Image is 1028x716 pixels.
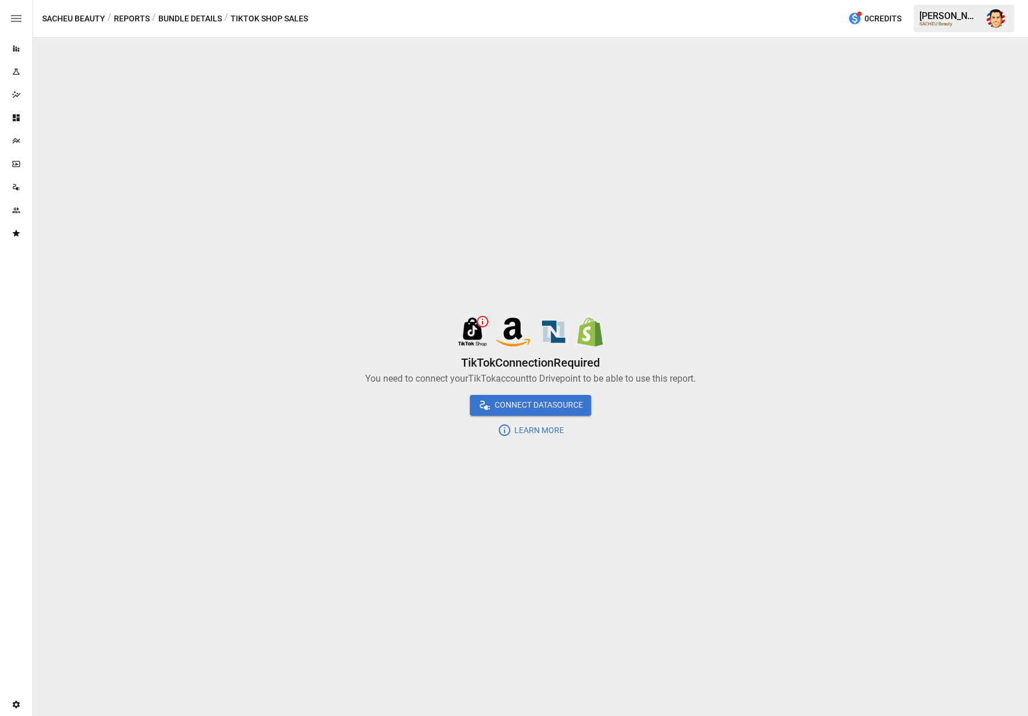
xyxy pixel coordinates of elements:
[224,12,228,26] div: /
[458,318,487,346] img: data source
[107,12,112,26] div: /
[492,398,583,412] span: Connect DataSource
[539,318,568,346] img: data source
[986,9,1005,28] img: Austin Gardner-Smith
[470,395,591,416] button: Connect DataSource
[158,12,222,26] button: Bundle Details
[114,12,150,26] button: Reports
[919,10,979,21] div: [PERSON_NAME]
[979,2,1012,35] button: Austin Gardner-Smith
[461,356,495,370] span: TikTok
[468,373,496,384] span: TikTok
[919,21,979,27] div: SACHEU Beauty
[152,12,156,26] div: /
[489,420,572,441] button: Learn More
[577,318,603,346] img: data source
[864,12,901,26] span: 0 Credits
[843,8,906,29] button: 0Credits
[496,318,530,346] img: data source
[511,423,564,438] span: Learn More
[461,353,600,372] h6: Connection Required
[365,372,696,386] p: You need to connect your account to Drivepoint to be able to use this report.
[42,12,105,26] button: SACHEU Beauty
